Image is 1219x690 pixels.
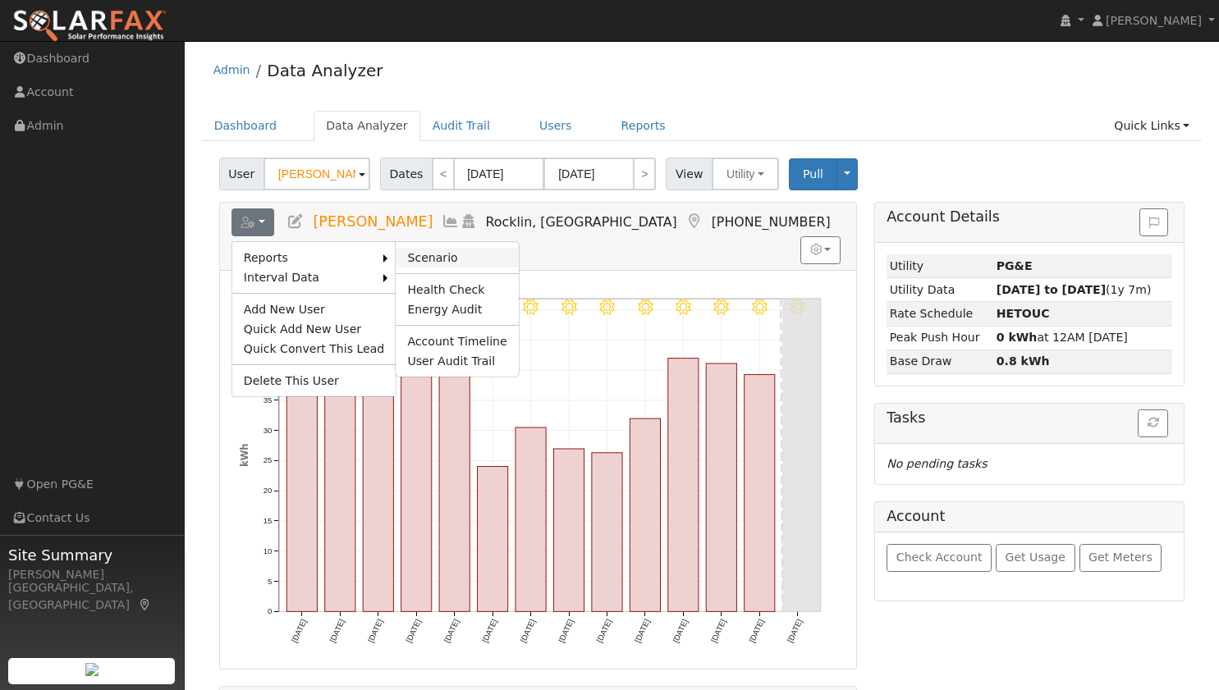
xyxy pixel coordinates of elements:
a: < [432,158,455,190]
text: [DATE] [328,618,346,644]
text: [DATE] [594,618,613,644]
text: [DATE] [518,618,537,644]
td: Peak Push Hour [887,326,993,350]
img: SolarFax [12,9,167,43]
text: [DATE] [404,618,423,644]
text: [DATE] [480,618,499,644]
a: Health Check Report [396,280,518,299]
input: Select a User [264,158,370,190]
a: Add New User [232,299,396,319]
a: Data Analyzer [314,111,420,141]
i: 8/31 - Clear [676,299,691,315]
i: 8/27 - Clear [523,299,538,315]
span: [PERSON_NAME] [313,213,433,230]
rect: onclick="" [325,367,355,611]
a: Reports [232,248,384,267]
text: 25 [263,455,272,464]
rect: onclick="" [706,363,736,612]
a: Map [138,598,153,611]
td: at 12AM [DATE] [993,326,1172,350]
a: Quick Add New User [232,319,396,339]
rect: onclick="" [363,327,393,612]
button: Get Usage [996,544,1075,572]
a: Map [685,213,703,230]
a: Audit Trail [420,111,502,141]
a: Admin [213,63,250,76]
span: (1y 7m) [997,283,1152,296]
button: Pull [789,158,837,190]
button: Utility [712,158,779,190]
span: Site Summary [8,544,176,566]
a: Login As (last Never) [460,213,478,230]
span: [PERSON_NAME] [1106,14,1202,27]
a: User Audit Trail [396,351,518,371]
rect: onclick="" [553,449,584,611]
rect: onclick="" [745,374,775,611]
text: [DATE] [633,618,652,644]
text: [DATE] [366,618,385,644]
text: 35 [263,395,272,404]
a: Interval Data [232,267,384,287]
span: Dates [380,158,433,190]
text: [DATE] [786,618,804,644]
text: [DATE] [290,618,309,644]
text: [DATE] [671,618,690,644]
rect: onclick="" [477,467,507,612]
img: retrieve [85,663,99,676]
i: 8/30 - Clear [638,299,653,315]
i: 8/29 - Clear [599,299,615,315]
a: Scenario Report [396,248,518,267]
strong: ID: 17247048, authorized: 09/03/25 [997,259,1033,272]
a: Reports [609,111,678,141]
rect: onclick="" [286,372,317,612]
rect: onclick="" [630,418,660,611]
rect: onclick="" [439,371,470,611]
span: Get Meters [1088,551,1153,564]
rect: onclick="" [516,427,546,611]
span: Check Account [896,551,983,564]
i: 9/01 - Clear [714,299,730,315]
i: 9/02 - MostlyClear [752,299,768,315]
h5: Account Details [887,208,1172,226]
span: Pull [803,167,823,180]
a: Dashboard [202,111,290,141]
button: Refresh [1138,409,1168,437]
rect: onclick="" [668,359,699,612]
text: [DATE] [709,618,728,644]
td: Rate Schedule [887,302,993,326]
a: Quick Convert This Lead [232,339,396,359]
a: Multi-Series Graph [442,213,460,230]
span: Get Usage [1006,551,1065,564]
text: 15 [263,516,272,525]
rect: onclick="" [592,453,622,612]
text: [DATE] [747,618,766,644]
a: Users [527,111,584,141]
strong: 0 kWh [997,331,1038,344]
text: [DATE] [442,618,461,644]
h5: Account [887,508,945,524]
a: > [633,158,656,190]
a: Data Analyzer [267,61,383,80]
span: User [219,158,264,190]
h5: Tasks [887,409,1172,427]
a: Quick Links [1102,111,1202,141]
rect: onclick="" [401,327,431,612]
i: No pending tasks [887,457,987,470]
strong: 0.8 kWh [997,354,1050,368]
td: Utility [887,254,993,278]
strong: [DATE] to [DATE] [997,283,1106,296]
span: Rocklin, [GEOGRAPHIC_DATA] [486,214,677,230]
strong: V [997,307,1050,320]
i: 8/28 - Clear [561,299,577,315]
td: Base Draw [887,350,993,373]
text: kWh [238,443,250,467]
div: [PERSON_NAME] [8,566,176,583]
text: 5 [268,577,272,586]
a: Delete This User [232,371,396,391]
a: Account Timeline Report [396,331,518,351]
a: Edit User (36653) [286,213,305,230]
button: Issue History [1139,208,1168,236]
text: 20 [263,486,272,495]
text: 30 [263,426,272,435]
text: 10 [263,546,272,555]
